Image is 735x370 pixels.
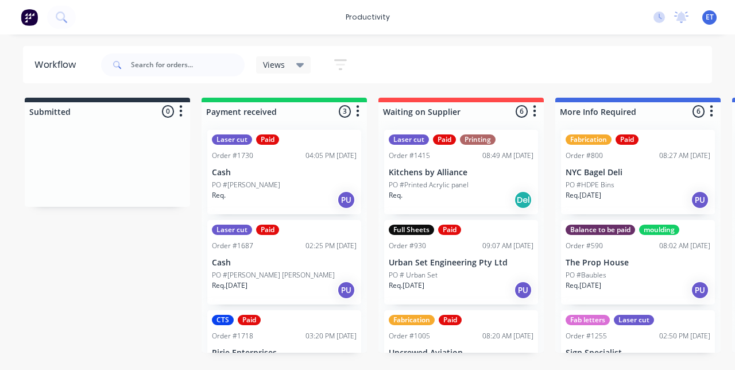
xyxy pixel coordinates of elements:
[384,220,538,305] div: Full SheetsPaidOrder #93009:07 AM [DATE]Urban Set Engineering Pty LtdPO # Urban SetReq.[DATE]PU
[212,348,357,358] p: Pirie Enterprises
[389,270,438,280] p: PO # Urban Set
[212,280,247,291] p: Req. [DATE]
[340,9,396,26] div: productivity
[212,151,253,161] div: Order #1730
[212,180,280,190] p: PO #[PERSON_NAME]
[389,280,424,291] p: Req. [DATE]
[389,348,533,368] p: Uncrewed Aviation [GEOGRAPHIC_DATA]
[337,281,355,299] div: PU
[614,315,654,325] div: Laser cut
[691,281,709,299] div: PU
[433,134,456,145] div: Paid
[207,130,361,214] div: Laser cutPaidOrder #173004:05 PM [DATE]CashPO #[PERSON_NAME]Req.PU
[514,191,532,209] div: Del
[566,315,610,325] div: Fab letters
[566,258,710,268] p: The Prop House
[212,190,226,201] p: Req.
[566,225,635,235] div: Balance to be paid
[691,191,709,209] div: PU
[566,270,606,280] p: PO #Baubles
[389,258,533,268] p: Urban Set Engineering Pty Ltd
[566,348,710,358] p: Sign Specialist
[566,190,601,201] p: Req. [DATE]
[21,9,38,26] img: Factory
[566,241,603,251] div: Order #590
[659,151,710,161] div: 08:27 AM [DATE]
[384,130,538,214] div: Laser cutPaidPrintingOrder #141508:49 AM [DATE]Kitchens by AlliancePO #Printed Acrylic panelReq.Del
[389,151,430,161] div: Order #1415
[212,315,234,325] div: CTS
[212,225,252,235] div: Laser cut
[659,241,710,251] div: 08:02 AM [DATE]
[561,220,715,305] div: Balance to be paidmouldingOrder #59008:02 AM [DATE]The Prop HousePO #BaublesReq.[DATE]PU
[131,53,245,76] input: Search for orders...
[238,315,261,325] div: Paid
[389,241,426,251] div: Order #930
[212,331,253,341] div: Order #1718
[639,225,679,235] div: moulding
[389,180,469,190] p: PO #Printed Acrylic panel
[212,168,357,178] p: Cash
[460,134,496,145] div: Printing
[305,331,357,341] div: 03:20 PM [DATE]
[337,191,355,209] div: PU
[389,134,429,145] div: Laser cut
[305,151,357,161] div: 04:05 PM [DATE]
[438,225,461,235] div: Paid
[207,220,361,305] div: Laser cutPaidOrder #168702:25 PM [DATE]CashPO #[PERSON_NAME] [PERSON_NAME]Req.[DATE]PU
[514,281,532,299] div: PU
[566,331,607,341] div: Order #1255
[482,331,533,341] div: 08:20 AM [DATE]
[256,225,279,235] div: Paid
[659,331,710,341] div: 02:50 PM [DATE]
[566,151,603,161] div: Order #800
[566,168,710,178] p: NYC Bagel Deli
[566,280,601,291] p: Req. [DATE]
[439,315,462,325] div: Paid
[305,241,357,251] div: 02:25 PM [DATE]
[212,258,357,268] p: Cash
[263,59,285,71] span: Views
[482,241,533,251] div: 09:07 AM [DATE]
[34,58,82,72] div: Workflow
[706,12,714,22] span: ET
[256,134,279,145] div: Paid
[212,134,252,145] div: Laser cut
[566,134,612,145] div: Fabrication
[389,225,434,235] div: Full Sheets
[389,190,403,201] p: Req.
[212,241,253,251] div: Order #1687
[389,168,533,178] p: Kitchens by Alliance
[616,134,639,145] div: Paid
[482,151,533,161] div: 08:49 AM [DATE]
[566,180,614,190] p: PO #HDPE Bins
[389,315,435,325] div: Fabrication
[389,331,430,341] div: Order #1005
[561,130,715,214] div: FabricationPaidOrder #80008:27 AM [DATE]NYC Bagel DeliPO #HDPE BinsReq.[DATE]PU
[212,270,335,280] p: PO #[PERSON_NAME] [PERSON_NAME]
